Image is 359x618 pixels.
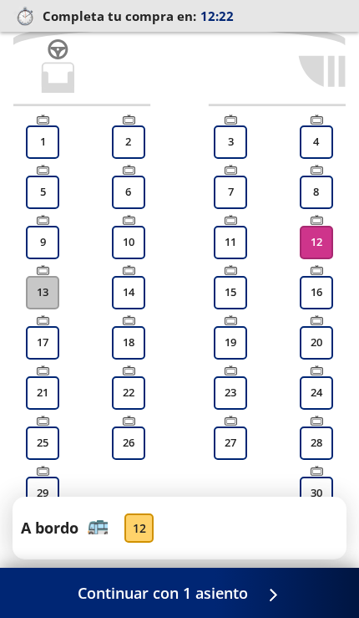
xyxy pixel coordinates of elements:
p: A bordo [21,517,78,539]
span: Continuar con 1 asiento [78,582,248,605]
button: 29 [26,477,59,510]
span: 12:22 [200,7,234,26]
button: 19 [214,326,247,360]
button: 24 [300,376,333,410]
button: 25 [26,426,59,460]
button: 6 [112,176,145,209]
button: 7 [214,176,247,209]
button: 10 [112,226,145,259]
button: 9 [26,226,59,259]
button: 22 [112,376,145,410]
button: 1 [26,125,59,159]
button: 21 [26,376,59,410]
button: 12 [300,226,333,259]
button: 14 [112,276,145,309]
button: 30 [300,477,333,510]
button: 18 [112,326,145,360]
button: 8 [300,176,333,209]
button: 27 [214,426,247,460]
button: 28 [300,426,333,460]
button: 17 [26,326,59,360]
p: Completa tu compra en : [13,4,346,28]
button: 5 [26,176,59,209]
button: 26 [112,426,145,460]
button: 23 [214,376,247,410]
button: 13 [26,276,59,309]
button: 4 [300,125,333,159]
button: 20 [300,326,333,360]
button: 2 [112,125,145,159]
button: 11 [214,226,247,259]
button: 15 [214,276,247,309]
button: 16 [300,276,333,309]
div: 12 [124,513,154,543]
button: 3 [214,125,247,159]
